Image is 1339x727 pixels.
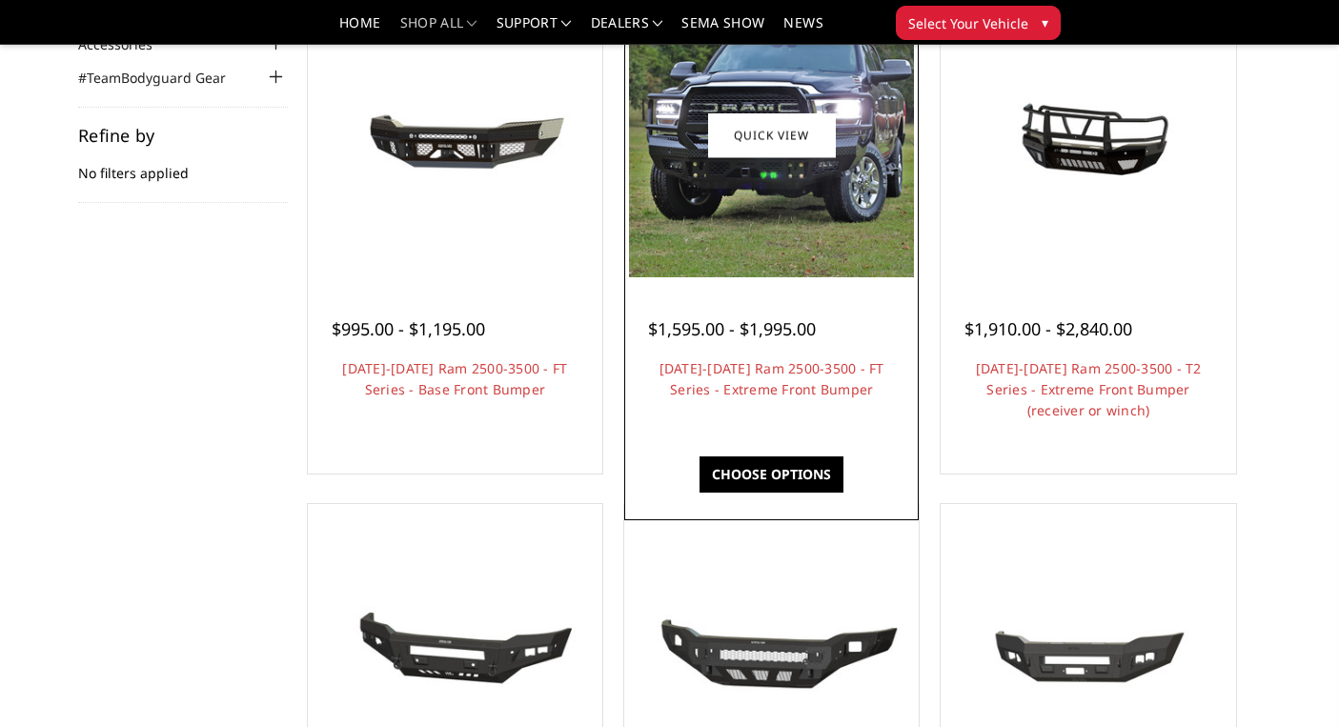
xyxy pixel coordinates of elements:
img: 2019-2025 Ram 2500-3500 - Freedom Series - Base Front Bumper (non-winch) [629,585,914,718]
img: 2019-2024 Ram 2500-3500 - A2L Series - Base Front Bumper (Non-Winch) [313,585,598,718]
a: Dealers [591,16,663,44]
a: Quick view [708,112,836,157]
a: #TeamBodyguard Gear [78,68,250,88]
a: [DATE]-[DATE] Ram 2500-3500 - FT Series - Extreme Front Bumper [659,359,884,398]
a: SEMA Show [681,16,764,44]
a: Support [497,16,572,44]
a: shop all [400,16,477,44]
span: $995.00 - $1,195.00 [332,317,485,340]
a: Home [339,16,380,44]
h5: Refine by [78,127,288,144]
div: No filters applied [78,127,288,203]
span: ▾ [1042,12,1048,32]
span: $1,910.00 - $2,840.00 [964,317,1132,340]
a: [DATE]-[DATE] Ram 2500-3500 - FT Series - Base Front Bumper [342,359,567,398]
a: News [783,16,822,44]
span: Select Your Vehicle [908,13,1028,33]
button: Select Your Vehicle [896,6,1061,40]
img: 2019-2025 Ram 2500-3500 - FT Series - Base Front Bumper [313,69,598,202]
img: 2019-2025 Ram 2500-3500 - A2 Series- Base Front Bumper (winch mount) [945,588,1230,717]
a: Choose Options [700,456,843,493]
img: 2019-2025 Ram 2500-3500 - T2 Series - Extreme Front Bumper (receiver or winch) [945,69,1230,202]
span: $1,595.00 - $1,995.00 [648,317,816,340]
a: [DATE]-[DATE] Ram 2500-3500 - T2 Series - Extreme Front Bumper (receiver or winch) [976,359,1202,419]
